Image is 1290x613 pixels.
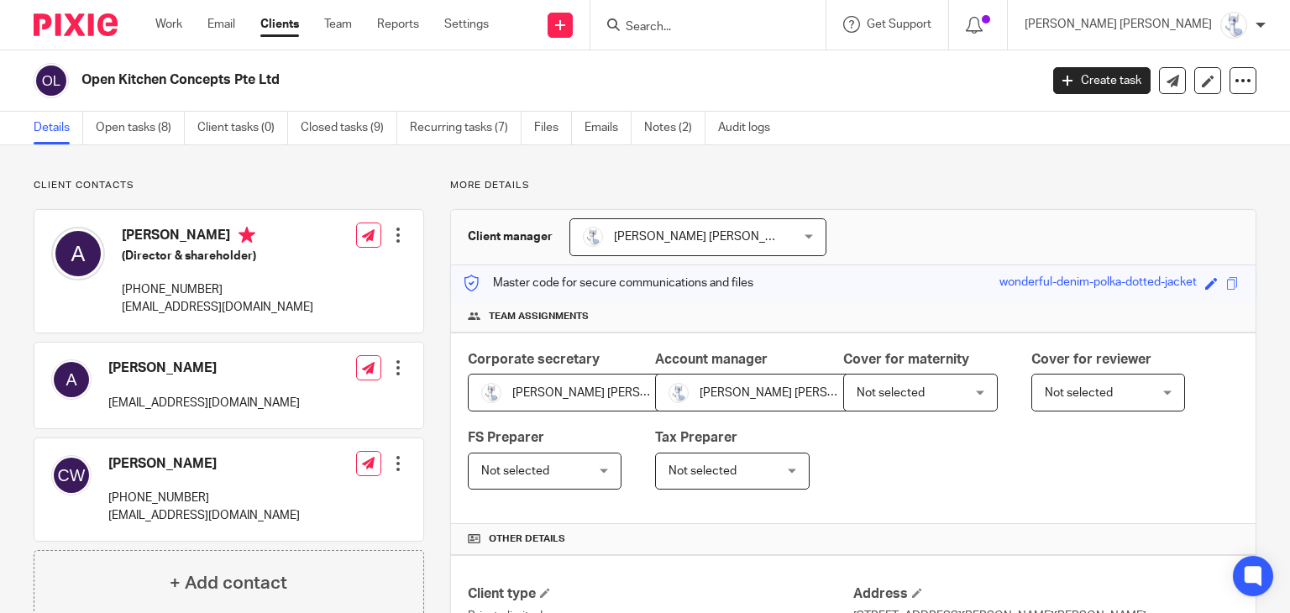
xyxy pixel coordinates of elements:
img: svg%3E [34,63,69,98]
span: FS Preparer [468,431,544,444]
span: [PERSON_NAME] [PERSON_NAME] [512,387,700,399]
h4: [PERSON_NAME] [108,359,300,377]
div: wonderful-denim-polka-dotted-jacket [999,274,1197,293]
a: Settings [444,16,489,33]
p: [PHONE_NUMBER] [108,490,300,506]
img: images.jfif [1220,12,1247,39]
h5: (Director & shareholder) [122,248,313,265]
p: Master code for secure communications and files [464,275,753,291]
span: Account manager [655,353,768,366]
span: Corporate secretary [468,353,600,366]
span: [PERSON_NAME] [PERSON_NAME] [614,231,801,243]
p: [EMAIL_ADDRESS][DOMAIN_NAME] [122,299,313,316]
a: Team [324,16,352,33]
p: [EMAIL_ADDRESS][DOMAIN_NAME] [108,395,300,411]
p: [PHONE_NUMBER] [122,281,313,298]
img: Pixie [34,13,118,36]
a: Work [155,16,182,33]
p: [EMAIL_ADDRESS][DOMAIN_NAME] [108,507,300,524]
span: Tax Preparer [655,431,737,444]
input: Search [624,20,775,35]
a: Clients [260,16,299,33]
img: images.jfif [669,383,689,403]
a: Emails [585,112,632,144]
img: images.jfif [583,227,603,247]
a: Notes (2) [644,112,705,144]
h3: Client manager [468,228,553,245]
a: Closed tasks (9) [301,112,397,144]
a: Email [207,16,235,33]
p: Client contacts [34,179,424,192]
a: Open tasks (8) [96,112,185,144]
h2: Open Kitchen Concepts Pte Ltd [81,71,839,89]
span: Not selected [481,465,549,477]
h4: [PERSON_NAME] [108,455,300,473]
span: [PERSON_NAME] [PERSON_NAME] [700,387,887,399]
a: Audit logs [718,112,783,144]
h4: Address [853,585,1239,603]
a: Files [534,112,572,144]
a: Create task [1053,67,1151,94]
span: Cover for maternity [843,353,969,366]
img: svg%3E [51,359,92,400]
a: Details [34,112,83,144]
img: images.jfif [481,383,501,403]
a: Client tasks (0) [197,112,288,144]
span: Other details [489,532,565,546]
img: svg%3E [51,227,105,280]
span: Cover for reviewer [1031,353,1151,366]
h4: [PERSON_NAME] [122,227,313,248]
span: Not selected [669,465,737,477]
a: Reports [377,16,419,33]
span: Team assignments [489,310,589,323]
i: Primary [239,227,255,244]
p: [PERSON_NAME] [PERSON_NAME] [1025,16,1212,33]
a: Recurring tasks (7) [410,112,522,144]
h4: + Add contact [170,570,287,596]
span: Not selected [1045,387,1113,399]
p: More details [450,179,1256,192]
h4: Client type [468,585,853,603]
span: Get Support [867,18,931,30]
img: svg%3E [51,455,92,495]
span: Not selected [857,387,925,399]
